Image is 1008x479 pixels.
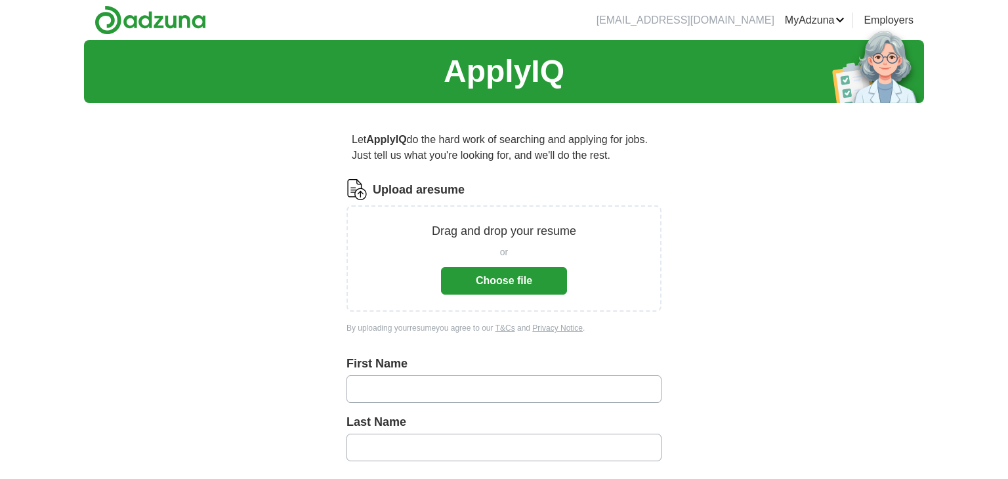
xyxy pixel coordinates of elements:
[495,323,515,333] a: T&Cs
[444,48,564,95] h1: ApplyIQ
[94,5,206,35] img: Adzuna logo
[785,12,845,28] a: MyAdzuna
[346,355,661,373] label: First Name
[597,12,774,28] li: [EMAIL_ADDRESS][DOMAIN_NAME]
[346,127,661,169] p: Let do the hard work of searching and applying for jobs. Just tell us what you're looking for, an...
[432,222,576,240] p: Drag and drop your resume
[366,134,406,145] strong: ApplyIQ
[532,323,583,333] a: Privacy Notice
[864,12,913,28] a: Employers
[500,245,508,259] span: or
[373,181,465,199] label: Upload a resume
[346,179,367,200] img: CV Icon
[346,322,661,334] div: By uploading your resume you agree to our and .
[441,267,567,295] button: Choose file
[346,413,661,431] label: Last Name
